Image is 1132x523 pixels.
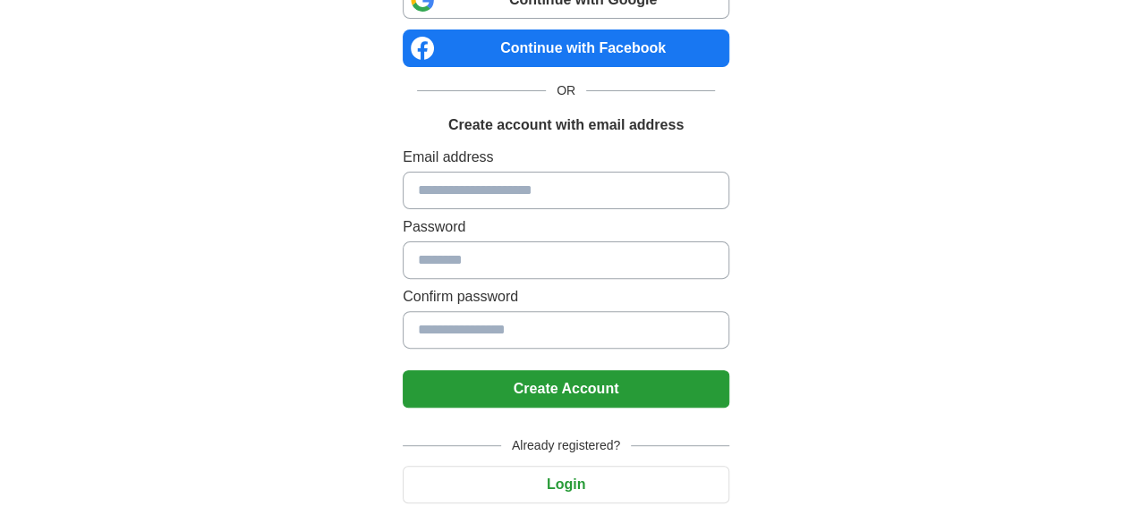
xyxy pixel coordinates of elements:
[403,477,729,492] a: Login
[546,81,586,100] span: OR
[403,216,729,238] label: Password
[448,114,684,136] h1: Create account with email address
[403,147,729,168] label: Email address
[403,370,729,408] button: Create Account
[501,436,631,455] span: Already registered?
[403,286,729,308] label: Confirm password
[403,30,729,67] a: Continue with Facebook
[403,466,729,503] button: Login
